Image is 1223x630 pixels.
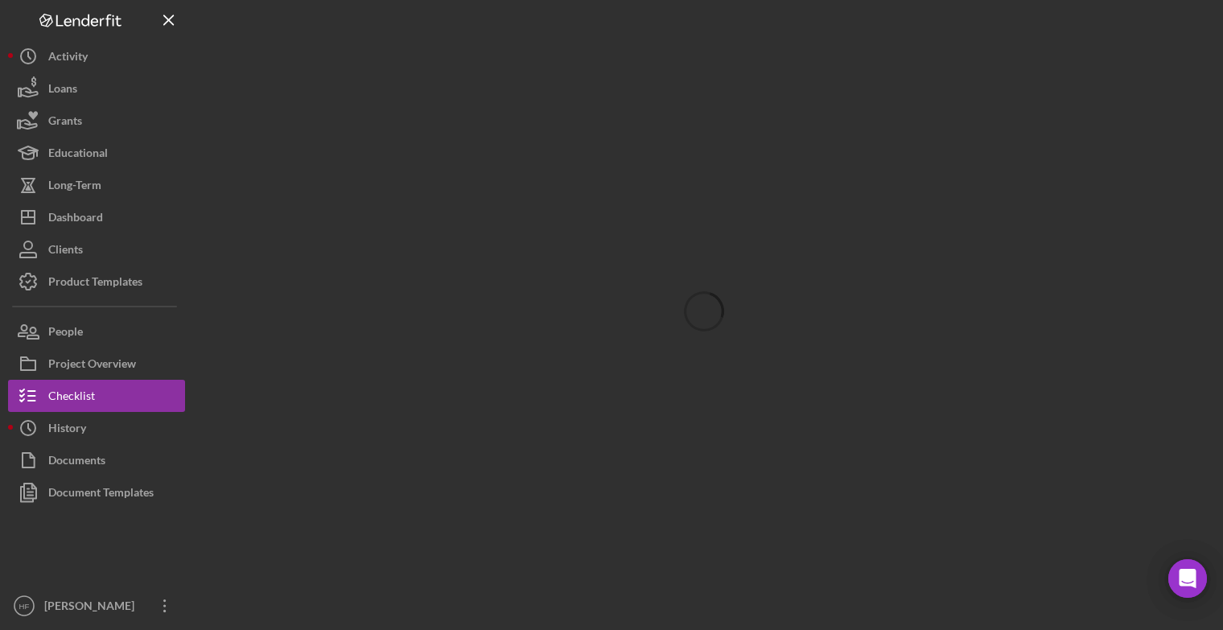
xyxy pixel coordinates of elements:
div: Grants [48,105,82,141]
button: Loans [8,72,185,105]
button: Activity [8,40,185,72]
button: Document Templates [8,476,185,509]
button: Educational [8,137,185,169]
div: Document Templates [48,476,154,513]
div: Documents [48,444,105,480]
div: People [48,315,83,352]
button: People [8,315,185,348]
div: Open Intercom Messenger [1168,559,1207,598]
button: Product Templates [8,266,185,298]
button: Dashboard [8,201,185,233]
button: Documents [8,444,185,476]
button: HF[PERSON_NAME] [8,590,185,622]
div: Loans [48,72,77,109]
div: Product Templates [48,266,142,302]
button: Long-Term [8,169,185,201]
div: Clients [48,233,83,270]
div: Dashboard [48,201,103,237]
div: History [48,412,86,448]
div: Activity [48,40,88,76]
div: Checklist [48,380,95,416]
div: [PERSON_NAME] [40,590,145,626]
button: History [8,412,185,444]
text: HF [19,602,30,611]
div: Project Overview [48,348,136,384]
button: Checklist [8,380,185,412]
button: Clients [8,233,185,266]
button: Project Overview [8,348,185,380]
div: Long-Term [48,169,101,205]
div: Educational [48,137,108,173]
button: Grants [8,105,185,137]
